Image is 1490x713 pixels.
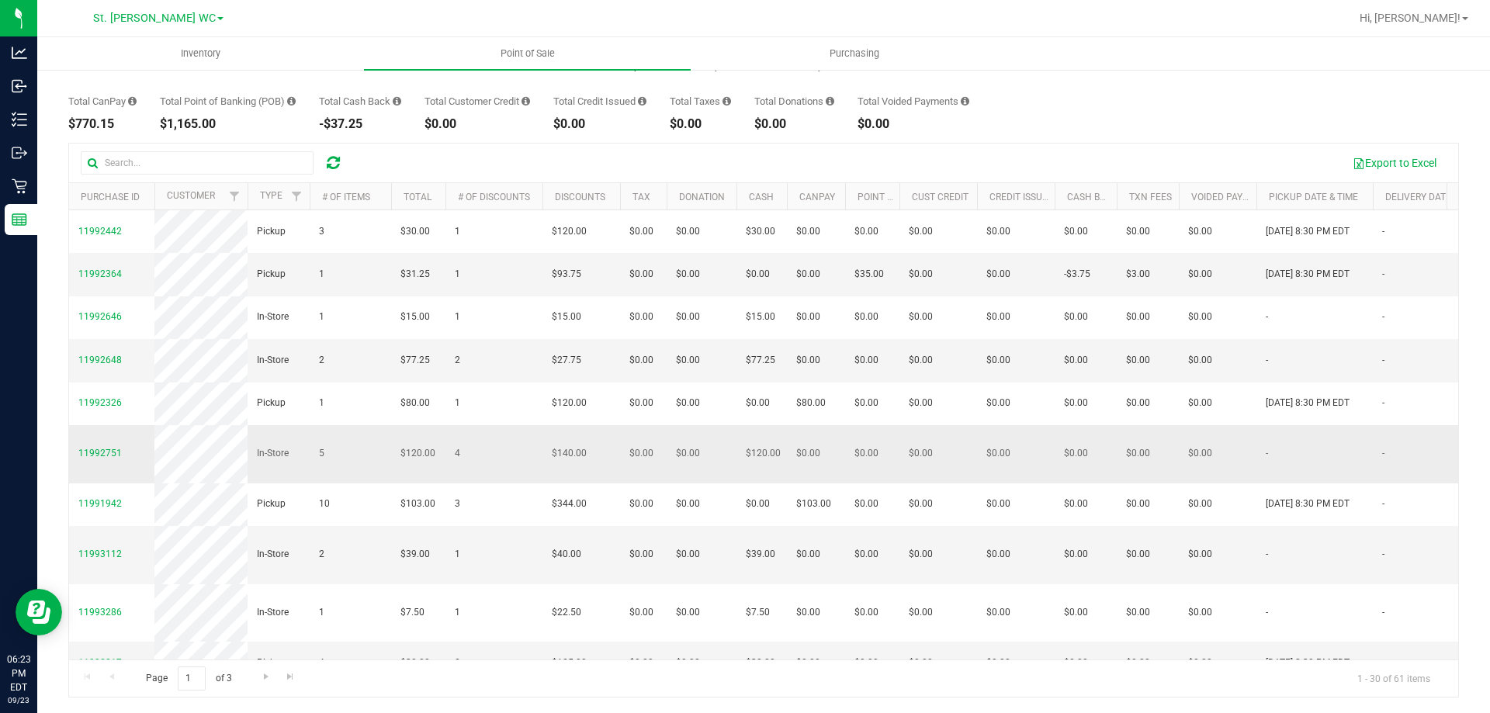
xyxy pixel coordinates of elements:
[701,59,781,71] div: $7,533.95
[629,267,653,282] span: $0.00
[796,497,831,511] span: $103.00
[160,47,241,61] span: Inventory
[1360,12,1461,24] span: Hi, [PERSON_NAME]!
[552,310,581,324] span: $15.00
[12,78,27,94] inline-svg: Inbound
[81,192,140,202] a: Purchase ID
[909,446,933,461] span: $0.00
[1266,267,1350,282] span: [DATE] 8:30 PM EDT
[1191,192,1268,202] a: Voided Payment
[796,267,820,282] span: $0.00
[1129,192,1172,202] a: Txn Fees
[257,353,289,368] span: In-Store
[279,666,302,687] a: Go to the last page
[319,224,324,239] span: 3
[1064,547,1088,562] span: $0.00
[854,547,878,562] span: $0.00
[826,96,834,106] i: Sum of all round-up-to-next-dollar total price adjustments for all purchases in the date range.
[796,547,820,562] span: $0.00
[796,605,820,620] span: $0.00
[552,224,587,239] span: $120.00
[629,446,653,461] span: $0.00
[12,178,27,194] inline-svg: Retail
[167,190,215,201] a: Customer
[1126,224,1150,239] span: $0.00
[1126,656,1150,670] span: $0.00
[796,446,820,461] span: $0.00
[319,353,324,368] span: 2
[989,192,1054,202] a: Credit Issued
[1126,547,1150,562] span: $0.00
[270,59,355,71] div: 0
[393,96,401,106] i: Sum of the cash-back amounts from rounded-up electronic payments for all purchases in the date ra...
[93,12,216,25] span: St. [PERSON_NAME] WC
[260,190,282,201] a: Type
[1269,192,1358,202] a: Pickup Date & Time
[676,446,700,461] span: $0.00
[961,96,969,106] i: Sum of all voided payment transaction amounts, excluding tips and transaction fees, for all purch...
[746,353,775,368] span: $77.25
[455,497,460,511] span: 3
[909,497,933,511] span: $0.00
[78,549,122,559] span: 11993112
[222,183,248,209] a: Filter
[1266,353,1268,368] span: -
[284,183,310,209] a: Filter
[1064,396,1088,410] span: $0.00
[676,224,700,239] span: $0.00
[986,497,1010,511] span: $0.00
[550,59,597,71] div: 250
[78,498,122,509] span: 11991942
[854,396,878,410] span: $0.00
[1126,353,1150,368] span: $0.00
[78,657,122,668] span: 11992817
[796,396,826,410] span: $80.00
[1188,446,1212,461] span: $0.00
[1382,446,1384,461] span: -
[632,192,650,202] a: Tax
[629,224,653,239] span: $0.00
[629,310,653,324] span: $0.00
[458,192,530,202] a: # of Discounts
[12,45,27,61] inline-svg: Analytics
[986,605,1010,620] span: $0.00
[552,656,587,670] span: $125.00
[1064,497,1088,511] span: $0.00
[629,396,653,410] span: $0.00
[378,59,458,71] div: 13
[676,353,700,368] span: $0.00
[257,396,286,410] span: Pickup
[746,547,775,562] span: $39.00
[909,396,933,410] span: $0.00
[160,96,296,106] div: Total Point of Banking (POB)
[1266,396,1350,410] span: [DATE] 8:30 PM EDT
[78,311,122,322] span: 11992646
[909,656,933,670] span: $0.00
[257,224,286,239] span: Pickup
[12,112,27,127] inline-svg: Inventory
[133,666,244,691] span: Page of 3
[854,656,878,670] span: $0.00
[552,396,587,410] span: $120.00
[1064,267,1090,282] span: -$3.75
[1382,267,1384,282] span: -
[796,310,820,324] span: $0.00
[1126,497,1150,511] span: $0.00
[257,310,289,324] span: In-Store
[400,547,430,562] span: $39.00
[676,396,700,410] span: $0.00
[1126,605,1150,620] span: $0.00
[986,547,1010,562] span: $0.00
[909,224,933,239] span: $0.00
[722,96,731,106] i: Sum of the total taxes for all purchases in the date range.
[746,605,770,620] span: $7.50
[1188,267,1212,282] span: $0.00
[257,446,289,461] span: In-Store
[552,497,587,511] span: $344.00
[319,396,324,410] span: 1
[746,497,770,511] span: $0.00
[1067,192,1118,202] a: Cash Back
[670,96,731,106] div: Total Taxes
[1188,224,1212,239] span: $0.00
[638,96,646,106] i: Sum of all account credit issued for all refunds from returned purchases in the date range.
